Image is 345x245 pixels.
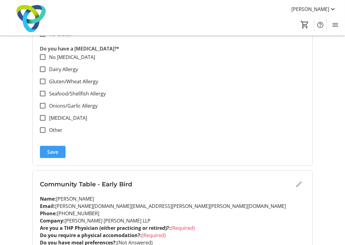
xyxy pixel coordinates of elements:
strong: Phone: [40,210,57,217]
label: Other [45,126,62,134]
p: [PHONE_NUMBER] [40,210,305,217]
label: Dairy Allergy [45,66,78,73]
strong: Are you a THP Physician (either practicing or retired)?: [40,225,171,231]
label: Onions/Garlic Allergy [45,102,98,109]
span: Save [47,148,58,156]
img: Trillium Health Partners Foundation's Logo [4,2,58,33]
label: [MEDICAL_DATA] [45,114,87,122]
button: Cart [299,19,310,30]
span: (Required) [171,225,195,231]
p: [PERSON_NAME][DOMAIN_NAME][EMAIL_ADDRESS][PERSON_NAME][PERSON_NAME][DOMAIN_NAME] [40,202,305,210]
label: No [MEDICAL_DATA] [45,53,95,61]
p: [PERSON_NAME] [PERSON_NAME] LLP [40,217,305,224]
label: Gluten/Wheat Allergy [45,78,98,85]
strong: Do you require a physical accomodation?: [40,232,142,239]
button: [PERSON_NAME] [286,4,341,14]
span: (Required) [142,232,166,239]
button: Save [40,146,66,158]
span: [PERSON_NAME] [291,5,329,13]
label: Seafood/Shellfish Allergy [45,90,106,97]
p: Do you have a [MEDICAL_DATA]?* [40,45,305,52]
strong: Company: [40,217,65,224]
strong: Name: [40,195,56,202]
strong: Email: [40,203,55,209]
h3: Community Table - Early Bird [40,180,293,189]
button: Help [314,19,326,31]
p: [PERSON_NAME] [40,195,305,202]
button: Menu [329,19,341,31]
